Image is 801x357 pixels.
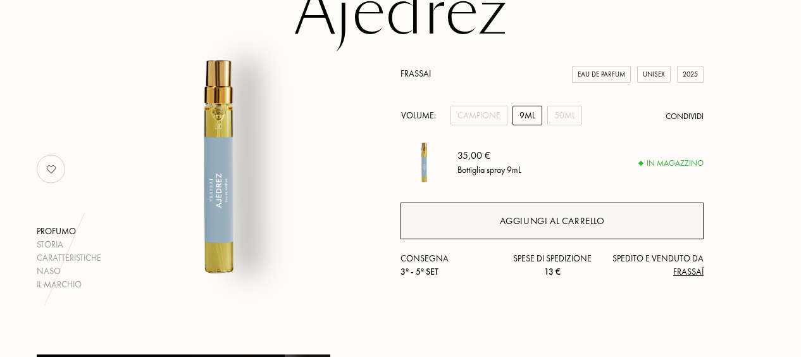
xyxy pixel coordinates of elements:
div: Storia [37,238,101,251]
img: Ajedrez Frassai [400,138,448,185]
a: Frassai [400,68,431,79]
div: Condividi [666,110,704,123]
div: Consegna [400,252,502,279]
div: Campione [450,106,507,125]
div: 2025 [677,66,704,83]
span: 3º - 5º set [400,266,438,277]
div: In magazzino [639,157,704,170]
img: no_like_p.png [39,156,64,182]
div: Aggiungi al carrello [500,214,605,229]
span: 13 € [544,266,561,277]
div: Volume: [400,106,443,125]
div: Eau de Parfum [572,66,631,83]
img: Ajedrez Frassai [90,34,347,291]
div: Naso [37,265,101,278]
div: Spedito e venduto da [602,252,704,279]
div: Bottiglia spray 9mL [457,163,521,176]
div: Unisex [637,66,671,83]
div: 35,00 € [457,147,521,163]
div: Profumo [37,225,101,238]
div: Spese di spedizione [502,252,603,279]
div: 9mL [512,106,542,125]
div: Il marchio [37,278,101,291]
div: 50mL [547,106,582,125]
span: Frassaï [673,266,704,277]
div: Caratteristiche [37,251,101,265]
